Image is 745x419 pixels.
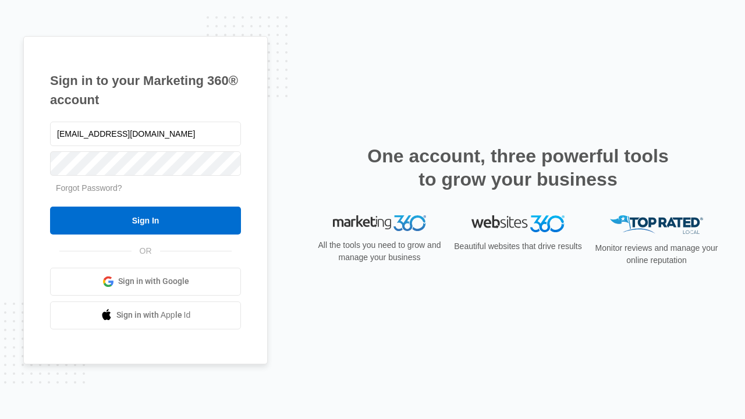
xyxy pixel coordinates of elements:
[471,215,565,232] img: Websites 360
[50,207,241,235] input: Sign In
[333,215,426,232] img: Marketing 360
[314,239,445,264] p: All the tools you need to grow and manage your business
[50,268,241,296] a: Sign in with Google
[116,309,191,321] span: Sign in with Apple Id
[453,240,583,253] p: Beautiful websites that drive results
[50,71,241,109] h1: Sign in to your Marketing 360® account
[132,245,160,257] span: OR
[364,144,672,191] h2: One account, three powerful tools to grow your business
[50,122,241,146] input: Email
[591,242,722,267] p: Monitor reviews and manage your online reputation
[56,183,122,193] a: Forgot Password?
[118,275,189,287] span: Sign in with Google
[610,215,703,235] img: Top Rated Local
[50,301,241,329] a: Sign in with Apple Id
